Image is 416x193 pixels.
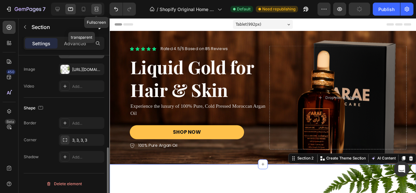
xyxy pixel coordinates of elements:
[72,67,103,73] div: [URL][DOMAIN_NAME]
[72,137,103,143] div: 3, 3, 3, 3
[227,81,261,86] div: Drop element here
[24,83,34,89] div: Video
[237,6,251,12] span: Default
[228,145,269,150] p: Create Theme Section
[196,145,216,150] div: Section 2
[72,154,103,160] div: Add...
[110,18,416,193] iframe: Design area
[32,23,85,31] p: Section
[262,6,295,12] span: Need republishing
[24,120,36,126] div: Border
[378,6,395,13] div: Publish
[24,66,35,72] div: Image
[24,137,37,143] div: Corner
[24,179,104,189] button: Delete element
[157,6,158,13] span: /
[64,40,86,47] p: Advanced
[160,6,215,13] span: Shopify Original Home Template
[72,84,103,90] div: Add...
[3,3,48,16] button: 7
[373,3,400,16] button: Publish
[5,119,16,124] div: Beta
[274,144,302,151] button: AI Content
[43,5,45,13] p: 7
[72,120,103,126] div: Add...
[394,161,409,177] div: Open Intercom Messenger
[24,104,45,113] div: Shape
[110,3,136,16] div: Undo/Redo
[24,154,39,160] div: Shadow
[32,40,50,47] p: Settings
[6,69,16,75] div: 450
[46,180,82,188] div: Delete element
